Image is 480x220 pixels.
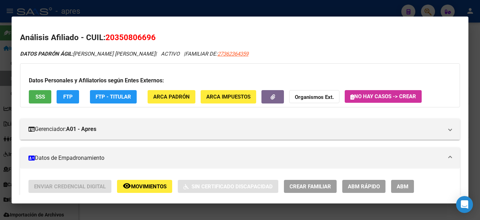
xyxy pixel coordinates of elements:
[105,33,156,42] span: 20350806696
[28,154,443,162] mat-panel-title: Datos de Empadronamiento
[131,183,167,190] span: Movimientos
[28,180,111,193] button: Enviar Credencial Digital
[295,94,334,101] strong: Organismos Ext.
[20,51,155,57] span: [PERSON_NAME] [PERSON_NAME]
[35,94,45,100] span: SSS
[20,51,248,57] i: | ACTIVO |
[178,180,278,193] button: Sin Certificado Discapacidad
[391,180,414,193] button: ABM
[290,183,331,190] span: Crear Familiar
[66,125,96,133] strong: A01 - Apres
[206,94,251,100] span: ARCA Impuestos
[185,51,248,57] span: FAMILIAR DE:
[20,147,460,169] mat-expansion-panel-header: Datos de Empadronamiento
[57,90,79,103] button: FTP
[63,94,73,100] span: FTP
[34,183,106,190] span: Enviar Credencial Digital
[456,196,473,213] div: Open Intercom Messenger
[20,32,460,44] h2: Análisis Afiliado - CUIL:
[90,90,137,103] button: FTP - Titular
[201,90,256,103] button: ARCA Impuestos
[153,94,190,100] span: ARCA Padrón
[20,51,73,57] strong: DATOS PADRÓN ÁGIL:
[28,125,443,133] mat-panel-title: Gerenciador:
[29,90,51,103] button: SSS
[123,182,131,190] mat-icon: remove_red_eye
[218,51,248,57] span: 27362364359
[397,183,408,190] span: ABM
[148,90,195,103] button: ARCA Padrón
[348,183,380,190] span: ABM Rápido
[289,90,339,103] button: Organismos Ext.
[29,76,451,85] h3: Datos Personales y Afiliatorios según Entes Externos:
[350,93,416,100] span: No hay casos -> Crear
[345,90,422,103] button: No hay casos -> Crear
[96,94,131,100] span: FTP - Titular
[117,180,172,193] button: Movimientos
[284,180,337,193] button: Crear Familiar
[192,183,273,190] span: Sin Certificado Discapacidad
[20,119,460,140] mat-expansion-panel-header: Gerenciador:A01 - Apres
[342,180,385,193] button: ABM Rápido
